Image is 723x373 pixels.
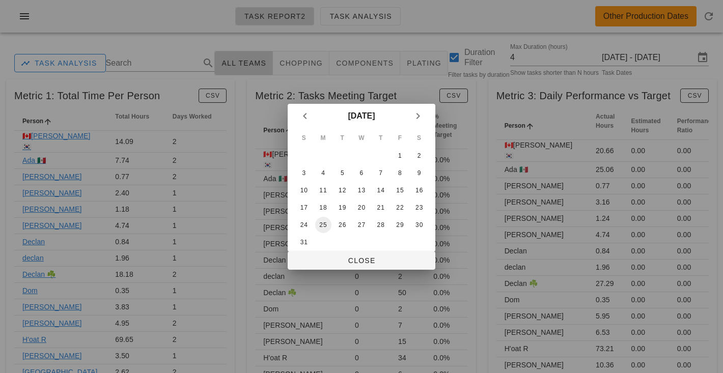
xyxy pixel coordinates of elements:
div: 14 [373,187,389,194]
button: 18 [315,199,331,216]
div: 4 [315,169,331,177]
div: 18 [315,204,331,211]
th: T [372,129,390,147]
button: 20 [353,199,370,216]
button: 7 [373,165,389,181]
span: Close [296,256,427,265]
button: 10 [296,182,312,198]
div: 31 [296,239,312,246]
button: 3 [296,165,312,181]
div: 2 [411,152,427,159]
button: 24 [296,217,312,233]
button: 29 [392,217,408,233]
button: 19 [334,199,350,216]
th: T [333,129,351,147]
div: 16 [411,187,427,194]
div: 26 [334,221,350,228]
button: 28 [373,217,389,233]
th: M [314,129,332,147]
button: Close [288,251,435,270]
button: 21 [373,199,389,216]
div: 28 [373,221,389,228]
div: 27 [353,221,370,228]
div: 21 [373,204,389,211]
button: 31 [296,234,312,250]
th: S [410,129,428,147]
div: 10 [296,187,312,194]
div: 11 [315,187,331,194]
button: 22 [392,199,408,216]
div: 17 [296,204,312,211]
button: 13 [353,182,370,198]
div: 22 [392,204,408,211]
button: 14 [373,182,389,198]
button: 30 [411,217,427,233]
button: 27 [353,217,370,233]
div: 12 [334,187,350,194]
div: 23 [411,204,427,211]
button: [DATE] [344,106,379,126]
button: Previous month [296,107,314,125]
div: 15 [392,187,408,194]
div: 3 [296,169,312,177]
button: 8 [392,165,408,181]
div: 20 [353,204,370,211]
button: 15 [392,182,408,198]
button: 5 [334,165,350,181]
div: 8 [392,169,408,177]
button: 11 [315,182,331,198]
div: 29 [392,221,408,228]
div: 30 [411,221,427,228]
button: 12 [334,182,350,198]
div: 13 [353,187,370,194]
div: 9 [411,169,427,177]
button: 9 [411,165,427,181]
button: 17 [296,199,312,216]
div: 5 [334,169,350,177]
button: Next month [409,107,427,125]
th: S [295,129,313,147]
button: 1 [392,148,408,164]
div: 1 [392,152,408,159]
th: W [352,129,371,147]
div: 24 [296,221,312,228]
button: 26 [334,217,350,233]
button: 16 [411,182,427,198]
button: 25 [315,217,331,233]
button: 6 [353,165,370,181]
button: 2 [411,148,427,164]
button: 4 [315,165,331,181]
div: 25 [315,221,331,228]
div: 19 [334,204,350,211]
div: 6 [353,169,370,177]
div: 7 [373,169,389,177]
button: 23 [411,199,427,216]
th: F [391,129,409,147]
